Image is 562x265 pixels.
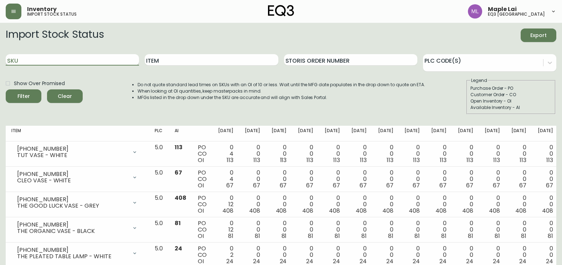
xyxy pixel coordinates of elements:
[521,232,526,240] span: 81
[511,195,527,214] div: 0 0
[298,245,313,265] div: 0 0
[17,247,128,253] div: [PHONE_NUMBER]
[546,156,553,164] span: 113
[276,207,287,215] span: 408
[351,220,367,239] div: 0 0
[253,181,260,189] span: 67
[27,12,77,16] h5: import stock status
[404,170,420,189] div: 0 0
[351,144,367,163] div: 0 0
[53,92,77,101] span: Clear
[11,220,143,236] div: [PHONE_NUMBER]THE ORGANIC VASE - BLACK
[485,170,500,189] div: 0 0
[458,144,473,163] div: 0 0
[485,245,500,265] div: 0 0
[538,245,553,265] div: 0 0
[360,156,367,164] span: 113
[470,77,488,84] legend: Legend
[212,126,239,141] th: [DATE]
[266,126,293,141] th: [DATE]
[272,195,287,214] div: 0 0
[458,245,473,265] div: 0 0
[325,170,340,189] div: 0 0
[245,195,260,214] div: 0 0
[17,177,128,184] div: CLEO VASE - WHITE
[431,170,447,189] div: 0 0
[280,181,287,189] span: 67
[175,244,182,253] span: 24
[378,220,393,239] div: 0 0
[6,28,104,42] h2: Import Stock Status
[198,220,207,239] div: PO CO
[351,245,367,265] div: 0 0
[218,144,233,163] div: 0 4
[346,126,372,141] th: [DATE]
[198,170,207,189] div: PO CO
[440,156,447,164] span: 113
[333,156,340,164] span: 113
[515,207,526,215] span: 408
[485,144,500,163] div: 0 0
[382,207,393,215] span: 408
[306,181,313,189] span: 67
[378,170,393,189] div: 0 0
[538,170,553,189] div: 0 0
[470,85,552,92] div: Purchase Order - PO
[138,82,426,88] li: Do not quote standard lead times on SKUs with an OI of 10 or less. Wait until the MFG date popula...
[282,232,287,240] span: 81
[306,156,313,164] span: 113
[458,170,473,189] div: 0 0
[198,195,207,214] div: PO CO
[149,141,169,167] td: 5.0
[138,88,426,94] li: When looking at OI quantities, keep masterpacks in mind.
[11,144,143,160] div: [PHONE_NUMBER]TUT VASE - WHITE
[138,94,426,101] li: MFGs listed in the drop down under the SKU are accurate and will align with Sales Portal.
[470,98,552,104] div: Open Inventory - OI
[511,245,527,265] div: 0 0
[11,170,143,185] div: [PHONE_NUMBER]CLEO VASE - WHITE
[489,207,500,215] span: 408
[175,194,186,202] span: 408
[351,170,367,189] div: 0 0
[272,220,287,239] div: 0 0
[519,181,526,189] span: 67
[546,181,553,189] span: 67
[493,156,500,164] span: 113
[538,195,553,214] div: 0 0
[198,207,204,215] span: OI
[245,220,260,239] div: 0 0
[228,232,233,240] span: 81
[272,170,287,189] div: 0 0
[548,232,553,240] span: 81
[386,181,393,189] span: 67
[399,126,426,141] th: [DATE]
[542,207,553,215] span: 408
[435,207,447,215] span: 408
[493,181,500,189] span: 67
[470,92,552,98] div: Customer Order - CO
[222,207,233,215] span: 408
[298,170,313,189] div: 0 0
[175,219,181,227] span: 81
[426,126,452,141] th: [DATE]
[280,156,287,164] span: 113
[335,232,340,240] span: 81
[511,170,527,189] div: 0 0
[526,31,551,40] span: Export
[466,156,473,164] span: 113
[17,92,30,101] div: Filter
[245,144,260,163] div: 0 0
[149,126,169,141] th: PLC
[218,220,233,239] div: 0 12
[149,167,169,192] td: 5.0
[17,146,128,152] div: [PHONE_NUMBER]
[218,195,233,214] div: 0 12
[298,220,313,239] div: 0 0
[175,143,182,151] span: 113
[198,245,207,265] div: PO CO
[532,126,559,141] th: [DATE]
[511,220,527,239] div: 0 0
[431,144,447,163] div: 0 0
[218,170,233,189] div: 0 4
[149,217,169,243] td: 5.0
